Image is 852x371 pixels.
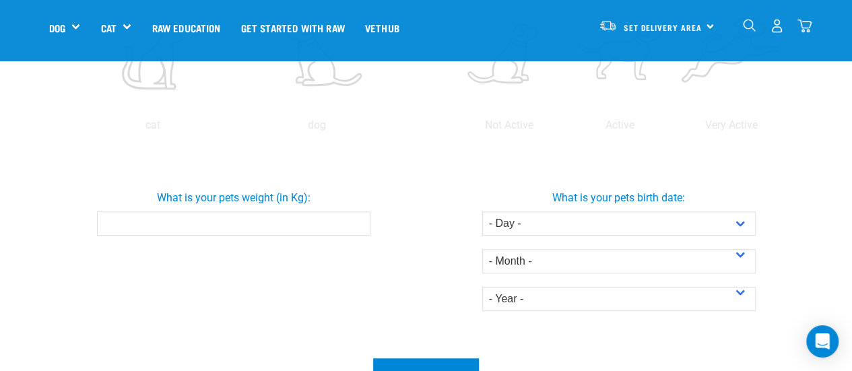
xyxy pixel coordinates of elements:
p: Active [567,117,673,133]
a: Vethub [355,1,409,55]
p: dog [238,117,397,133]
a: Get started with Raw [231,1,355,55]
label: What is your pets weight (in Kg): [38,190,429,206]
a: Dog [49,20,65,36]
a: Cat [100,20,116,36]
div: Open Intercom Messenger [806,325,839,358]
a: Raw Education [141,1,230,55]
span: Set Delivery Area [624,25,702,30]
img: home-icon-1@2x.png [743,19,756,32]
img: van-moving.png [599,20,617,32]
p: Very Active [678,117,784,133]
img: user.png [770,19,784,33]
p: Not Active [456,117,562,133]
label: What is your pets birth date: [424,190,814,206]
p: cat [73,117,232,133]
img: home-icon@2x.png [797,19,812,33]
